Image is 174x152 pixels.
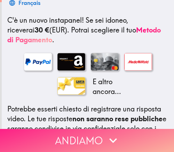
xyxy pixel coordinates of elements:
[7,26,161,44] a: Metodo di Pagamento
[72,114,163,123] b: non saranno rese pubbliche
[7,15,168,45] p: Se sei idoneo, riceverai (EUR) . Potrai scegliere il tuo .
[91,77,119,96] p: E altro ancora...
[7,16,84,24] span: C'è un nuovo instapanel!
[34,26,49,34] b: 30 €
